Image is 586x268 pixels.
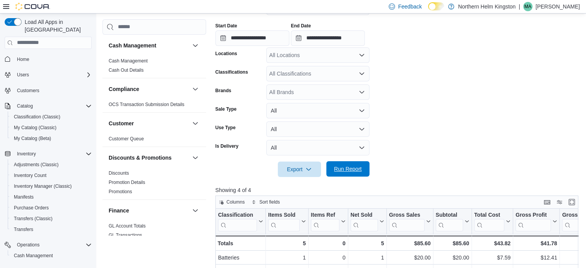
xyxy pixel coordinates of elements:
[311,211,339,219] div: Items Ref
[109,207,189,214] button: Finance
[428,2,444,10] input: Dark Mode
[11,251,92,260] span: Cash Management
[14,253,53,259] span: Cash Management
[389,211,431,231] button: Gross Sales
[216,197,248,207] button: Columns
[109,180,145,185] a: Promotion Details
[215,69,248,75] label: Classifications
[14,114,60,120] span: Classification (Classic)
[227,199,245,205] span: Columns
[524,2,531,11] span: MA
[109,136,144,142] span: Customer Queue
[11,225,36,234] a: Transfers
[8,202,95,213] button: Purchase Orders
[109,170,129,176] span: Discounts
[266,121,369,137] button: All
[14,135,51,142] span: My Catalog (Beta)
[109,42,189,49] button: Cash Management
[14,162,59,168] span: Adjustments (Classic)
[249,197,283,207] button: Sort fields
[109,67,144,73] a: Cash Out Details
[567,197,576,207] button: Enter fullscreen
[278,162,321,177] button: Export
[8,224,95,235] button: Transfers
[14,216,52,222] span: Transfers (Classic)
[14,86,42,95] a: Customers
[109,120,134,127] h3: Customer
[11,123,60,132] a: My Catalog (Classic)
[215,88,231,94] label: Brands
[109,233,142,238] a: GL Transactions
[515,211,551,219] div: Gross Profit
[215,23,237,29] label: Start Date
[2,148,95,159] button: Inventory
[11,171,50,180] a: Inventory Count
[215,186,582,194] p: Showing 4 of 4
[389,211,425,219] div: Gross Sales
[17,88,39,94] span: Customers
[311,211,339,231] div: Items Ref
[11,182,92,191] span: Inventory Manager (Classic)
[268,253,306,262] div: 1
[218,211,263,231] button: Classification
[109,120,189,127] button: Customer
[359,89,365,95] button: Open list of options
[14,70,92,79] span: Users
[109,189,132,195] span: Promotions
[291,30,365,46] input: Press the down key to open a popover containing a calendar.
[351,211,378,231] div: Net Sold
[17,72,29,78] span: Users
[351,253,384,262] div: 1
[474,211,504,231] div: Total Cost
[109,42,156,49] h3: Cash Management
[474,253,510,262] div: $7.59
[215,30,289,46] input: Press the down key to open a popover containing a calendar.
[8,250,95,261] button: Cash Management
[109,85,189,93] button: Compliance
[311,239,346,248] div: 0
[11,171,92,180] span: Inventory Count
[11,134,92,143] span: My Catalog (Beta)
[11,214,92,223] span: Transfers (Classic)
[436,253,469,262] div: $20.00
[11,192,92,202] span: Manifests
[218,239,263,248] div: Totals
[268,211,300,219] div: Items Sold
[109,154,189,162] button: Discounts & Promotions
[523,2,532,11] div: Mike Allan
[14,226,33,233] span: Transfers
[359,52,365,58] button: Open list of options
[14,54,92,64] span: Home
[8,213,95,224] button: Transfers (Classic)
[8,159,95,170] button: Adjustments (Classic)
[311,211,346,231] button: Items Ref
[218,211,257,231] div: Classification
[11,192,37,202] a: Manifests
[282,162,316,177] span: Export
[515,253,557,262] div: $12.41
[102,169,206,199] div: Discounts & Promotions
[14,183,72,189] span: Inventory Manager (Classic)
[11,203,92,212] span: Purchase Orders
[109,207,129,214] h3: Finance
[17,103,33,109] span: Catalog
[15,3,50,10] img: Cova
[515,239,557,248] div: $41.78
[268,211,300,231] div: Items Sold
[109,189,132,194] a: Promotions
[11,214,55,223] a: Transfers (Classic)
[351,211,384,231] button: Net Sold
[14,240,92,249] span: Operations
[436,211,463,219] div: Subtotal
[14,101,92,111] span: Catalog
[351,211,378,219] div: Net Sold
[11,182,75,191] a: Inventory Manager (Classic)
[102,221,206,243] div: Finance
[109,102,185,107] a: OCS Transaction Submission Details
[474,239,510,248] div: $43.82
[14,194,34,200] span: Manifests
[268,239,306,248] div: 5
[191,41,200,50] button: Cash Management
